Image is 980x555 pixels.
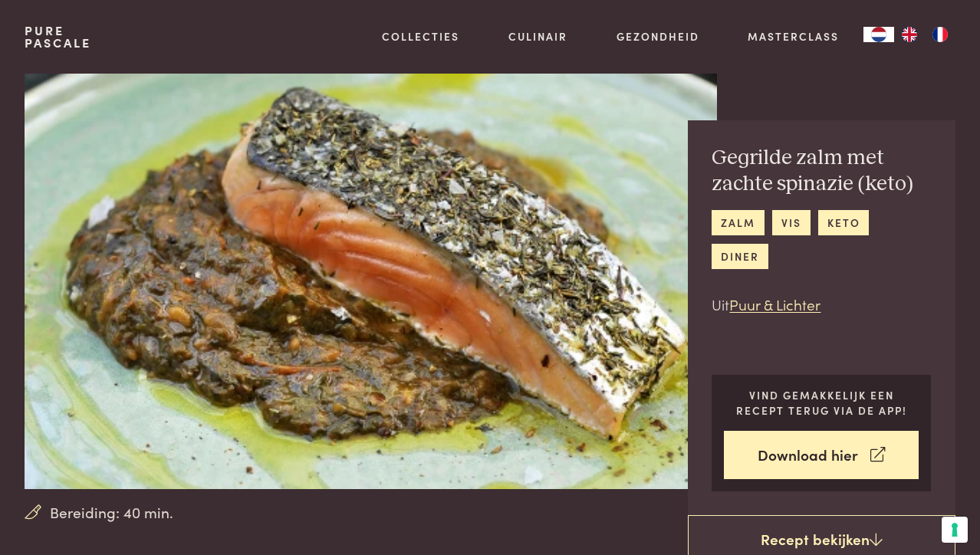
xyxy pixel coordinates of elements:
[25,74,717,489] img: Gegrilde zalm met zachte spinazie (keto)
[25,25,91,49] a: PurePascale
[729,294,821,314] a: Puur & Lichter
[724,431,919,479] a: Download hier
[382,28,459,44] a: Collecties
[617,28,699,44] a: Gezondheid
[712,294,931,316] p: Uit
[508,28,567,44] a: Culinair
[894,27,955,42] ul: Language list
[942,517,968,543] button: Uw voorkeuren voor toestemming voor trackingtechnologieën
[863,27,955,42] aside: Language selected: Nederlands
[863,27,894,42] div: Language
[818,210,869,235] a: keto
[863,27,894,42] a: NL
[894,27,925,42] a: EN
[772,210,810,235] a: vis
[925,27,955,42] a: FR
[712,244,768,269] a: diner
[724,387,919,419] p: Vind gemakkelijk een recept terug via de app!
[50,501,173,524] span: Bereiding: 40 min.
[712,145,931,198] h2: Gegrilde zalm met zachte spinazie (keto)
[748,28,839,44] a: Masterclass
[712,210,764,235] a: zalm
